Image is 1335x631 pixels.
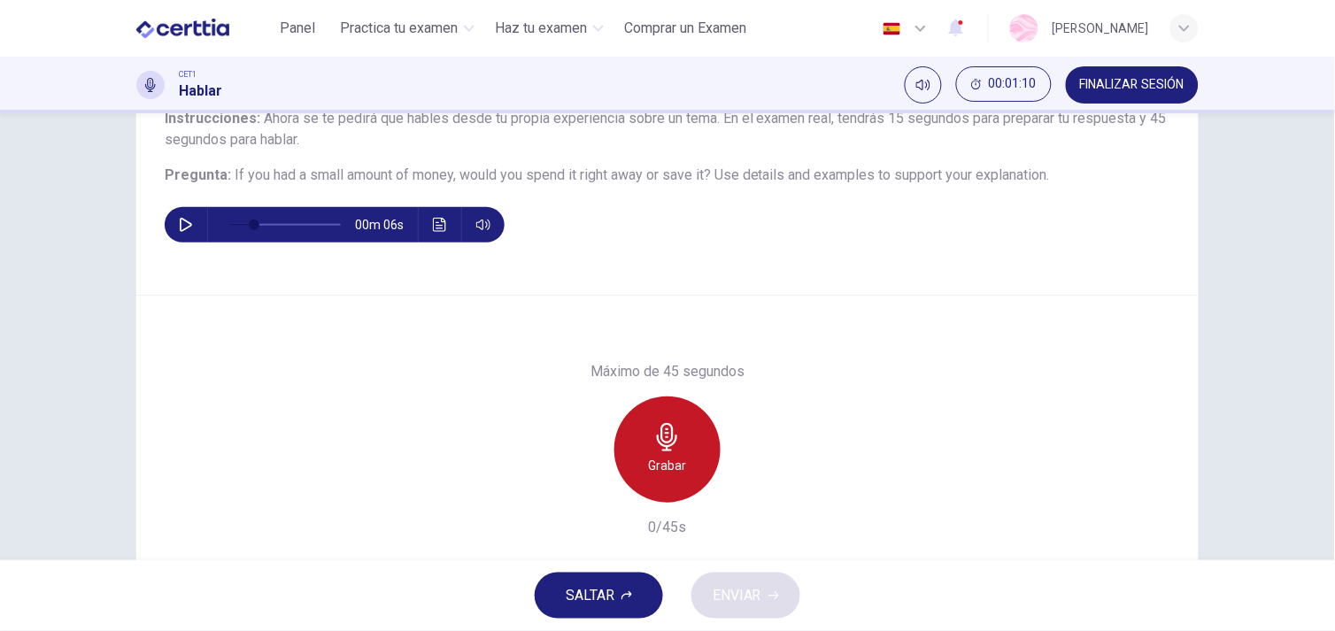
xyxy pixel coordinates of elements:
[496,18,588,39] span: Haz tu examen
[355,207,418,242] span: 00m 06s
[535,573,663,619] button: SALTAR
[956,66,1052,102] button: 00:01:10
[956,66,1052,104] div: Ocultar
[270,12,327,44] button: Panel
[489,12,611,44] button: Haz tu examen
[566,583,614,608] span: SALTAR
[590,361,745,382] h6: Máximo de 45 segundos
[136,11,229,46] img: CERTTIA logo
[649,455,687,476] h6: Grabar
[136,11,270,46] a: CERTTIA logo
[165,165,1170,186] h6: Pregunta :
[235,166,711,183] span: If you had a small amount of money, would you spend it right away or save it?
[179,81,222,102] h1: Hablar
[426,207,454,242] button: Haz clic para ver la transcripción del audio
[179,68,197,81] span: CET1
[881,22,903,35] img: es
[714,166,1050,183] span: Use details and examples to support your explanation.
[334,12,482,44] button: Practica tu examen
[618,12,754,44] button: Comprar un Examen
[281,18,316,39] span: Panel
[649,517,687,538] h6: 0/45s
[614,396,721,503] button: Grabar
[625,18,747,39] span: Comprar un Examen
[1010,14,1038,42] img: Profile picture
[165,108,1170,150] h6: Instrucciones :
[1066,66,1199,104] button: FINALIZAR SESIÓN
[989,77,1037,91] span: 00:01:10
[905,66,942,104] div: Silenciar
[341,18,459,39] span: Practica tu examen
[1080,78,1185,92] span: FINALIZAR SESIÓN
[1053,18,1149,39] div: [PERSON_NAME]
